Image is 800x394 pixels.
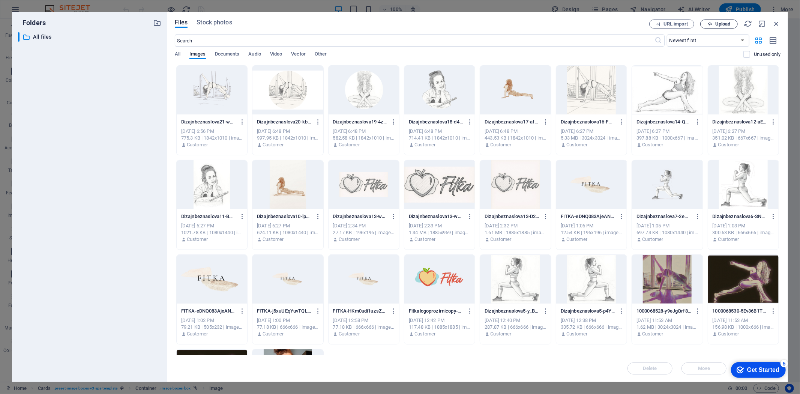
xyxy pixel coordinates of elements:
div: [DATE] 6:27 PM [561,128,622,135]
button: Upload [700,20,738,29]
div: 1.34 MB | 1885x959 | image/png [409,229,470,236]
p: Dizajnbeznaslova6-SNaNfzdf8sFEk1tUfuDhCA.png [713,213,767,220]
div: ​ [18,32,20,42]
p: Customer [491,141,512,148]
div: 1021.78 KB | 1080x1440 | image/png [181,229,243,236]
i: Minimize [758,20,766,28]
p: Customer [491,236,512,243]
div: 397.88 KB | 1000x667 | image/png [636,135,698,141]
p: Dizajnbeznaslova5-y_B9-34zaveWoWqJCg7h9Q.png [485,308,539,314]
p: 1000068528-y9eJgQrf8a1wToihUNICYQ.jpg [636,308,691,314]
p: Customer [263,141,284,148]
p: Customer [187,236,208,243]
p: Customer [718,141,739,148]
div: 12.54 KB | 196x196 | image/png [561,229,622,236]
div: Get Started 5 items remaining, 0% complete [6,4,61,20]
div: 351.02 KB | 667x667 | image/png [713,135,774,141]
p: FITKA-eDNQ083AjeANoxtsvNDqRg.png [181,308,236,314]
p: Customer [339,331,360,337]
p: Customer [187,141,208,148]
div: [DATE] 12:42 PM [409,317,470,324]
div: 443.53 KB | 1842x1010 | image/png [485,135,546,141]
div: [DATE] 2:32 PM [485,223,546,229]
span: Documents [215,50,240,60]
p: Dizajnbeznaslova16-FO2lKIxHnH3yoDTYX7R1BQ.png [561,119,615,125]
div: 287.87 KB | 666x666 | image/png [485,324,546,331]
div: [DATE] 6:48 PM [333,128,395,135]
div: [DATE] 11:53 AM [713,317,774,324]
div: Get Started [22,8,54,15]
div: 582.58 KB | 1842x1010 | image/png [333,135,395,141]
div: [DATE] 11:53 AM [636,317,698,324]
p: Customer [642,141,663,148]
div: [DATE] 6:48 PM [409,128,470,135]
p: Dizajnbeznaslova13-wczJEhObfRoR50vz0-PqIQ.png [409,213,464,220]
p: Customer [263,331,284,337]
p: Customer [339,141,360,148]
div: 300.63 KB | 666x666 | image/png [713,229,774,236]
p: Dizajnbeznaslova13-D2tXa70ZruKxCHUEZkqGbA.png [485,213,539,220]
p: Dizajnbeznaslova7-2eHFRrUz3QzE_LA7TDA5bg.png [636,213,691,220]
p: Dizajnbeznaslova19-4z8T0rNNTHN5BOJWP-7M7A.png [333,119,388,125]
div: 997.95 KB | 1842x1010 | image/png [257,135,318,141]
p: Customer [414,331,435,337]
span: Files [175,18,188,27]
p: Customer [414,236,435,243]
div: [DATE] 6:27 PM [181,223,243,229]
div: 697.74 KB | 1080x1440 | image/png [636,229,698,236]
div: 714.41 KB | 1842x1010 | image/png [409,135,470,141]
p: FITKA-HKm0udi1uzsZSZKjspIDfg.png [333,308,388,314]
p: Customer [566,331,587,337]
div: [DATE] 2:34 PM [333,223,395,229]
div: [DATE] 6:27 PM [257,223,318,229]
p: Dizajnbeznaslova11-BO9wYN1rN_Ma6Wkprd8-oA.png [181,213,236,220]
div: 79.21 KB | 505x232 | image/png [181,324,243,331]
span: Audio [248,50,261,60]
div: [DATE] 12:58 PM [333,317,395,324]
div: [DATE] 6:56 PM [181,128,243,135]
div: 5.33 MB | 3024x3024 | image/png [561,135,622,141]
div: [DATE] 1:03 PM [713,223,774,229]
div: [DATE] 12:38 PM [561,317,622,324]
p: Customer [642,331,663,337]
p: Customer [414,141,435,148]
p: Dizajnbeznaslova10-lpbi5X_5sHbI_pvOH77JrA.png [257,213,312,220]
p: Displays only files that are not in use on the website. Files added during this session can still... [754,51,780,58]
div: 77.18 KB | 666x666 | image/png [333,324,395,331]
p: Customer [491,331,512,337]
div: [DATE] 2:33 PM [409,223,470,229]
p: Dizajnbeznaslova17-afzZbpkxQRwQFDbWsT3dgQ.png [485,119,539,125]
p: Customer [642,236,663,243]
div: [DATE] 1:02 PM [181,317,243,324]
span: Upload [715,22,731,26]
div: 624.11 KB | 1080x1440 | image/png [257,229,318,236]
p: Dizajnbeznaslova21-wLaGIj0NOsQQjTsVBywQCg.png [181,119,236,125]
span: Vector [291,50,306,60]
p: Dizajnbeznaslova13-wczJEhObfRoR50vz0-PqIQ-ysn6VkiximGjs1IQv5H5BA.png [333,213,388,220]
p: 1000068530-5Ev36B1T0CFM5PI6Vk-rpA.jpg [713,308,767,314]
input: Search [175,35,655,47]
p: FITKA-j5xuUEqYuvTQLQOas5DOgQ.png [257,308,312,314]
p: Customer [718,236,739,243]
p: Customer [566,236,587,243]
p: Fitkalogoprozirnicopy-ZjCAFYFoO-sObf9m-tpMwA.png [409,308,464,314]
p: Folders [18,18,46,28]
i: Create new folder [153,19,161,27]
p: Customer [339,236,360,243]
div: 1.61 MB | 1885x1885 | image/png [485,229,546,236]
i: Reload [744,20,752,28]
p: Customer [263,236,284,243]
span: Images [189,50,206,60]
p: Dizajnbeznaslova12-aEKkUWTAo59C7JSyzYG4wA.png [713,119,767,125]
p: Dizajnbeznaslova5-p4YjhL6HArXIm47ylhnt6w.png [561,308,615,314]
div: 77.18 KB | 666x666 | image/png [257,324,318,331]
div: [DATE] 6:48 PM [485,128,546,135]
div: 117.48 KB | 1885x1885 | image/png [409,324,470,331]
div: [DATE] 1:05 PM [636,223,698,229]
p: Dizajnbeznaslova20-kbHo_jq2y-r7ry-7qhvwRQ.png [257,119,312,125]
i: Close [772,20,780,28]
div: 335.72 KB | 666x666 | image/png [561,324,622,331]
div: [DATE] 6:48 PM [257,128,318,135]
p: Customer [566,141,587,148]
p: Dizajnbeznaslova18-d4_wDysd6FF8eClvgKRDxQ.png [409,119,464,125]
